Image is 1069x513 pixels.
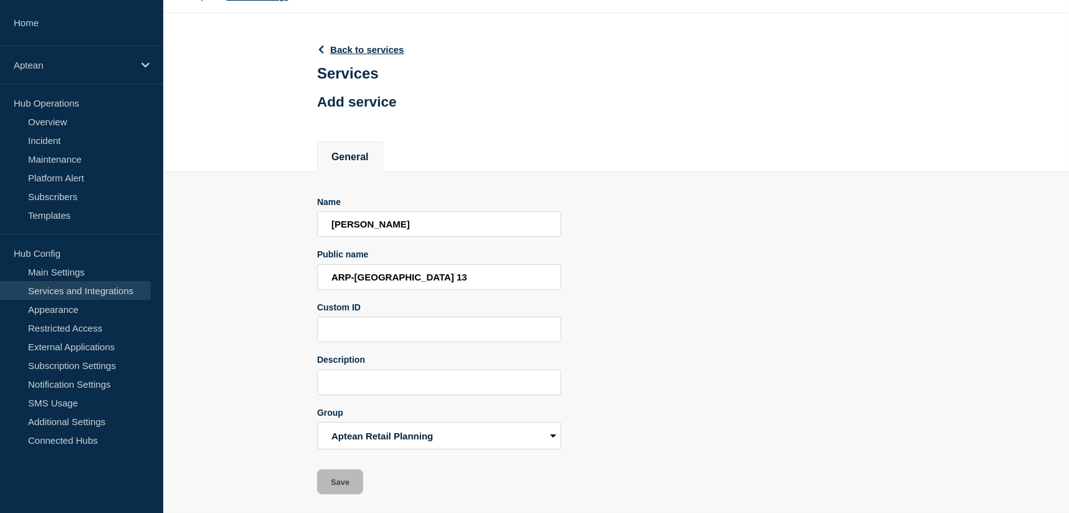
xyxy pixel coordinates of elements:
[14,60,133,70] p: Aptean
[317,94,404,110] h2: Add service
[317,211,561,237] input: Name
[317,355,561,365] div: Description
[317,44,404,55] a: Back to services
[317,249,561,259] div: Public name
[317,317,561,342] input: Custom ID
[317,65,404,82] h1: Services
[317,197,561,207] div: Name
[317,469,363,494] button: Save
[317,264,561,290] input: Public name
[317,408,561,418] div: Group
[331,151,369,163] button: General
[317,302,561,312] div: Custom ID
[317,422,561,449] select: Group
[317,370,561,395] input: Description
